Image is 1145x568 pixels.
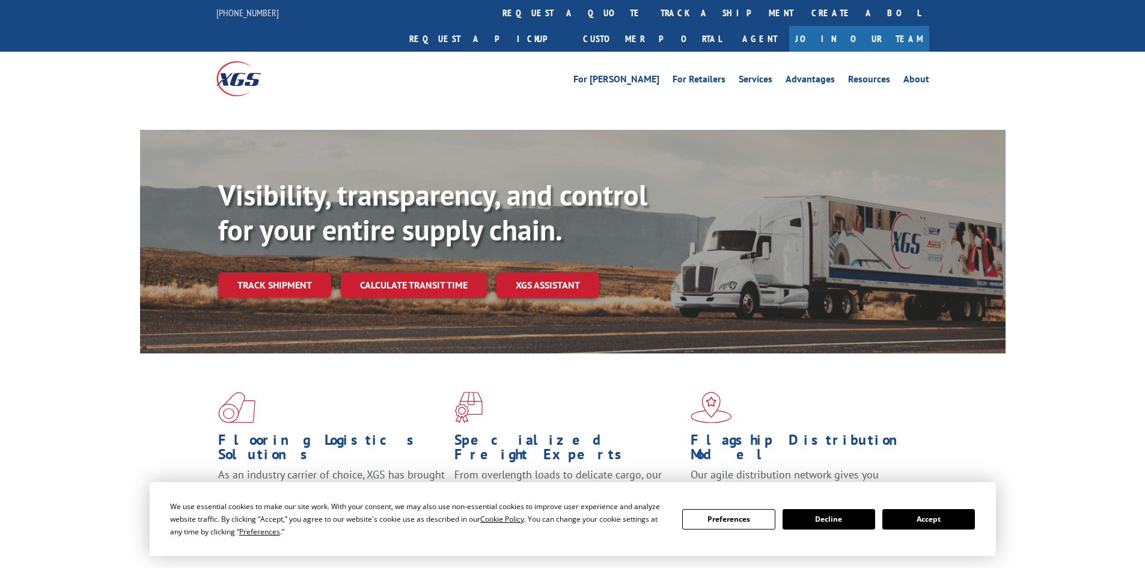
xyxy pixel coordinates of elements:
button: Preferences [682,509,775,530]
span: As an industry carrier of choice, XGS has brought innovation and dedication to flooring logistics... [218,468,445,510]
span: Preferences [239,527,280,537]
span: Cookie Policy [480,514,524,524]
p: From overlength loads to delicate cargo, our experienced staff knows the best way to move your fr... [454,468,682,521]
img: xgs-icon-total-supply-chain-intelligence-red [218,392,255,423]
a: About [903,75,929,88]
h1: Flooring Logistics Solutions [218,433,445,468]
div: Cookie Consent Prompt [150,482,996,556]
a: [PHONE_NUMBER] [216,7,279,19]
a: Join Our Team [789,26,929,52]
a: Track shipment [218,272,331,298]
a: Services [739,75,772,88]
a: Advantages [786,75,835,88]
a: Resources [848,75,890,88]
a: For [PERSON_NAME] [573,75,659,88]
button: Accept [882,509,975,530]
h1: Specialized Freight Experts [454,433,682,468]
b: Visibility, transparency, and control for your entire supply chain. [218,176,647,248]
div: We use essential cookies to make our site work. With your consent, we may also use non-essential ... [170,500,668,538]
a: Request a pickup [400,26,574,52]
img: xgs-icon-flagship-distribution-model-red [691,392,732,423]
button: Decline [783,509,875,530]
h1: Flagship Distribution Model [691,433,918,468]
img: xgs-icon-focused-on-flooring-red [454,392,483,423]
a: Agent [730,26,789,52]
a: Calculate transit time [341,272,487,298]
a: For Retailers [673,75,725,88]
span: Our agile distribution network gives you nationwide inventory management on demand. [691,468,912,496]
a: XGS ASSISTANT [496,272,599,298]
a: Customer Portal [574,26,730,52]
